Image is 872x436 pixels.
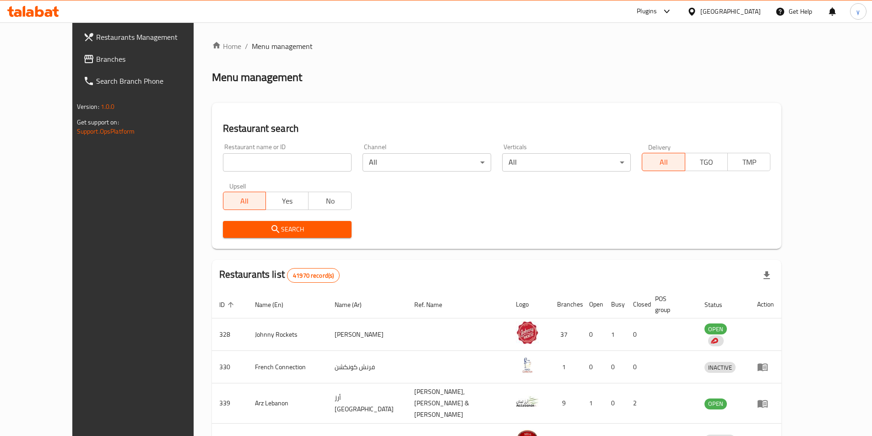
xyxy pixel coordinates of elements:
nav: breadcrumb [212,41,782,52]
h2: Restaurant search [223,122,771,135]
th: Action [750,291,781,318]
span: Search Branch Phone [96,75,211,86]
img: Johnny Rockets [516,321,539,344]
img: Arz Lebanon [516,390,539,413]
button: Search [223,221,352,238]
th: Busy [604,291,626,318]
div: [GEOGRAPHIC_DATA] [700,6,761,16]
a: Home [212,41,241,52]
div: Plugins [637,6,657,17]
span: Restaurants Management [96,32,211,43]
a: Branches [76,48,218,70]
span: 1.0.0 [101,101,115,113]
td: 9 [550,383,582,424]
td: French Connection [248,351,328,383]
a: Support.OpsPlatform [77,125,135,137]
td: 328 [212,318,248,351]
td: 330 [212,351,248,383]
span: All [646,156,681,169]
td: 1 [582,383,604,424]
label: Upsell [229,183,246,189]
td: 0 [604,351,626,383]
span: TMP [731,156,767,169]
span: Status [704,299,734,310]
td: 1 [604,318,626,351]
span: 41970 record(s) [287,271,339,280]
input: Search for restaurant name or ID.. [223,153,352,172]
td: 0 [582,318,604,351]
span: Menu management [252,41,313,52]
td: Johnny Rockets [248,318,328,351]
span: Search [230,224,344,235]
button: Yes [265,192,309,210]
button: No [308,192,351,210]
th: Open [582,291,604,318]
span: TGO [689,156,724,169]
span: y [856,6,860,16]
td: 0 [626,318,648,351]
img: French Connection [516,354,539,377]
button: All [642,153,685,171]
th: Closed [626,291,648,318]
span: INACTIVE [704,362,736,373]
h2: Menu management [212,70,302,85]
span: Name (Ar) [335,299,374,310]
td: فرنش كونكشن [327,351,407,383]
td: 0 [604,383,626,424]
th: Branches [550,291,582,318]
div: Menu [757,361,774,372]
li: / [245,41,248,52]
div: Export file [756,264,778,286]
h2: Restaurants list [219,268,340,283]
td: 0 [582,351,604,383]
button: All [223,192,266,210]
td: 1 [550,351,582,383]
span: OPEN [704,324,727,334]
span: Ref. Name [414,299,454,310]
label: Delivery [648,144,671,150]
th: Logo [509,291,550,318]
span: ID [219,299,237,310]
td: 0 [626,351,648,383]
span: OPEN [704,398,727,409]
div: Indicates that the vendor menu management has been moved to DH Catalog service [708,335,724,346]
a: Restaurants Management [76,26,218,48]
span: Branches [96,54,211,65]
td: [PERSON_NAME],[PERSON_NAME] & [PERSON_NAME] [407,383,509,424]
span: Version: [77,101,99,113]
td: 37 [550,318,582,351]
span: POS group [655,293,686,315]
span: Get support on: [77,116,119,128]
img: delivery hero logo [710,337,718,345]
div: OPEN [704,323,727,334]
div: All [502,153,631,172]
div: Menu [757,398,774,409]
span: Name (En) [255,299,295,310]
div: Total records count [287,268,340,283]
a: Search Branch Phone [76,70,218,92]
td: [PERSON_NAME] [327,318,407,351]
span: All [227,194,262,208]
td: Arz Lebanon [248,383,328,424]
td: أرز [GEOGRAPHIC_DATA] [327,383,407,424]
span: No [312,194,347,208]
td: 339 [212,383,248,424]
span: Yes [270,194,305,208]
button: TGO [685,153,728,171]
button: TMP [727,153,770,171]
div: All [363,153,491,172]
td: 2 [626,383,648,424]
